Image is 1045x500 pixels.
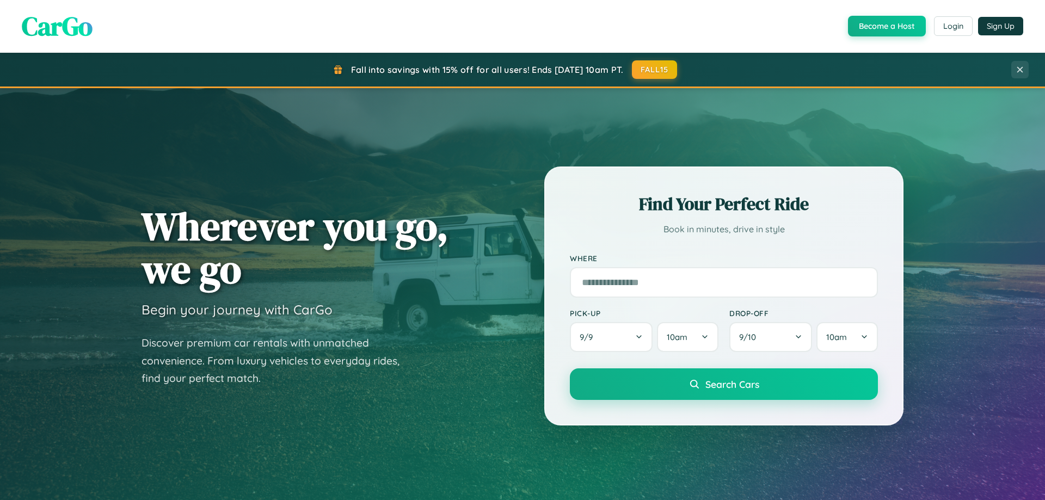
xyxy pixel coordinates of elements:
[570,192,878,216] h2: Find Your Perfect Ride
[580,332,598,342] span: 9 / 9
[978,17,1023,35] button: Sign Up
[739,332,761,342] span: 9 / 10
[729,308,878,318] label: Drop-off
[142,301,333,318] h3: Begin your journey with CarGo
[570,308,718,318] label: Pick-up
[826,332,847,342] span: 10am
[632,60,678,79] button: FALL15
[22,8,93,44] span: CarGo
[570,322,653,352] button: 9/9
[848,16,926,36] button: Become a Host
[570,254,878,263] label: Where
[570,368,878,400] button: Search Cars
[816,322,878,352] button: 10am
[667,332,687,342] span: 10am
[570,221,878,237] p: Book in minutes, drive in style
[657,322,718,352] button: 10am
[729,322,812,352] button: 9/10
[705,378,759,390] span: Search Cars
[142,205,448,291] h1: Wherever you go, we go
[351,64,624,75] span: Fall into savings with 15% off for all users! Ends [DATE] 10am PT.
[142,334,414,387] p: Discover premium car rentals with unmatched convenience. From luxury vehicles to everyday rides, ...
[934,16,973,36] button: Login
